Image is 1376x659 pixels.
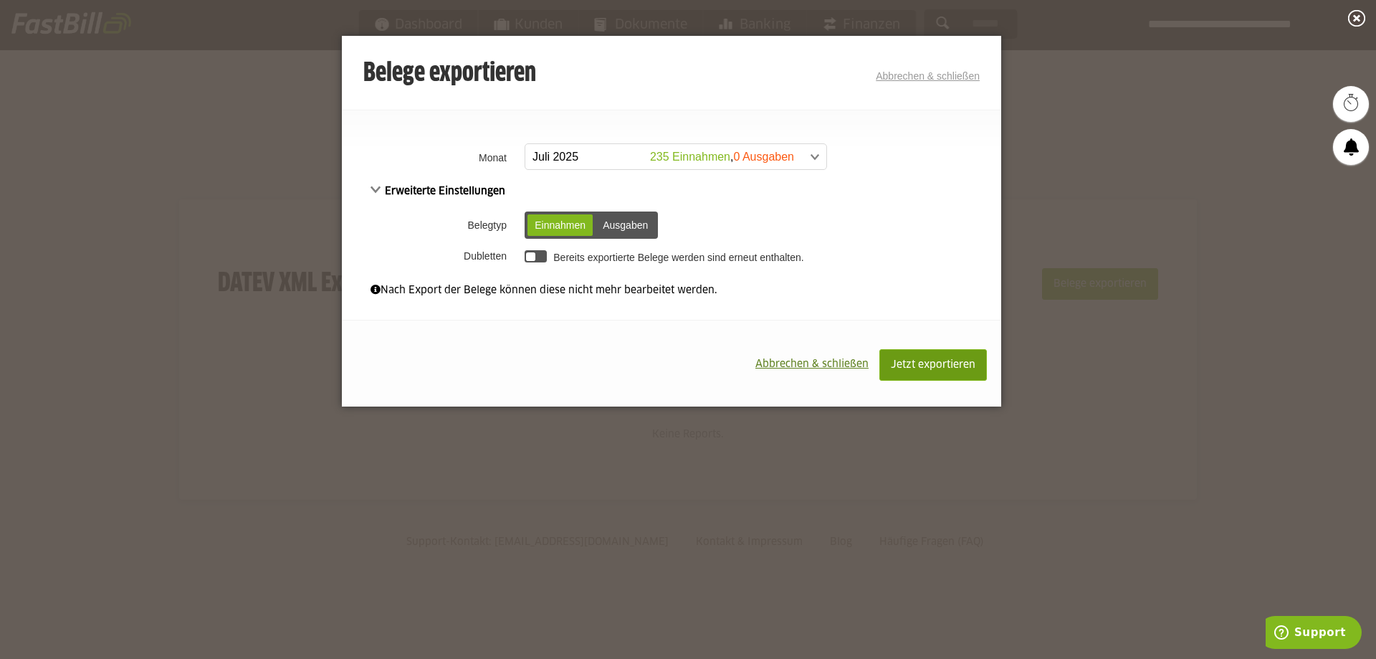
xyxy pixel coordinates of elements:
[527,214,593,236] div: Einnahmen
[596,214,655,236] div: Ausgaben
[755,359,869,369] span: Abbrechen & schließen
[371,283,973,298] div: Nach Export der Belege können diese nicht mehr bearbeitet werden.
[879,349,987,381] button: Jetzt exportieren
[1266,616,1362,652] iframe: Öffnet ein Widget, in dem Sie weitere Informationen finden
[363,60,536,88] h3: Belege exportieren
[342,244,521,268] th: Dubletten
[371,186,505,196] span: Erweiterte Einstellungen
[745,349,879,379] button: Abbrechen & schließen
[342,207,521,244] th: Belegtyp
[891,360,975,370] span: Jetzt exportieren
[876,70,980,82] a: Abbrechen & schließen
[553,252,803,263] label: Bereits exportierte Belege werden sind erneut enthalten.
[342,139,521,176] th: Monat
